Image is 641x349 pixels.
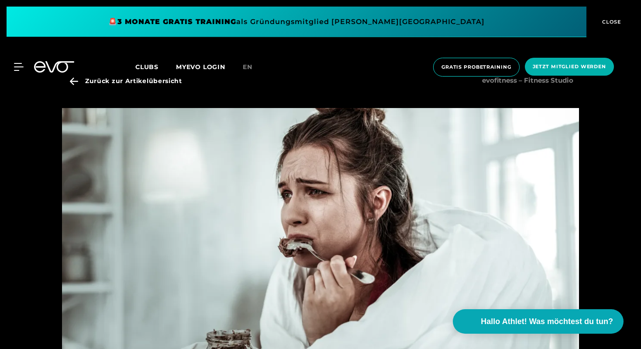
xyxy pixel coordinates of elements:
span: Hallo Athlet! Was möchtest du tun? [481,316,613,328]
a: Jetzt Mitglied werden [522,58,617,77]
span: Clubs [135,63,159,71]
button: Hallo Athlet! Was möchtest du tun? [453,309,624,334]
a: Gratis Probetraining [431,58,522,77]
span: Gratis Probetraining [441,63,511,71]
span: Jetzt Mitglied werden [533,63,606,70]
a: Clubs [135,63,176,71]
a: MYEVO LOGIN [176,63,225,71]
a: en [243,62,263,72]
button: CLOSE [586,7,634,37]
span: CLOSE [600,18,621,26]
span: en [243,63,252,71]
